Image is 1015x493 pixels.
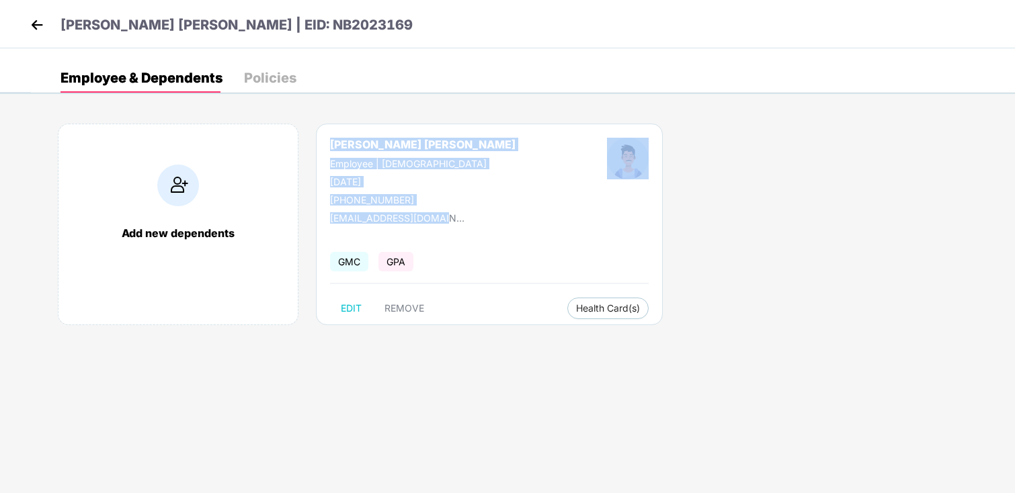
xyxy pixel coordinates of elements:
div: [PHONE_NUMBER] [330,194,516,206]
div: [PERSON_NAME] [PERSON_NAME] [330,138,516,151]
img: profileImage [607,138,649,179]
div: Employee | [DEMOGRAPHIC_DATA] [330,158,516,169]
button: Health Card(s) [567,298,649,319]
img: addIcon [157,165,199,206]
button: EDIT [330,298,372,319]
div: Add new dependents [72,226,284,240]
div: [EMAIL_ADDRESS][DOMAIN_NAME] [330,212,464,224]
button: REMOVE [374,298,435,319]
img: back [27,15,47,35]
p: [PERSON_NAME] [PERSON_NAME] | EID: NB2023169 [60,15,413,36]
span: GPA [378,252,413,271]
span: REMOVE [384,303,424,314]
div: Employee & Dependents [60,71,222,85]
div: [DATE] [330,176,516,187]
div: Policies [244,71,296,85]
span: EDIT [341,303,362,314]
span: Health Card(s) [576,305,640,312]
span: GMC [330,252,368,271]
